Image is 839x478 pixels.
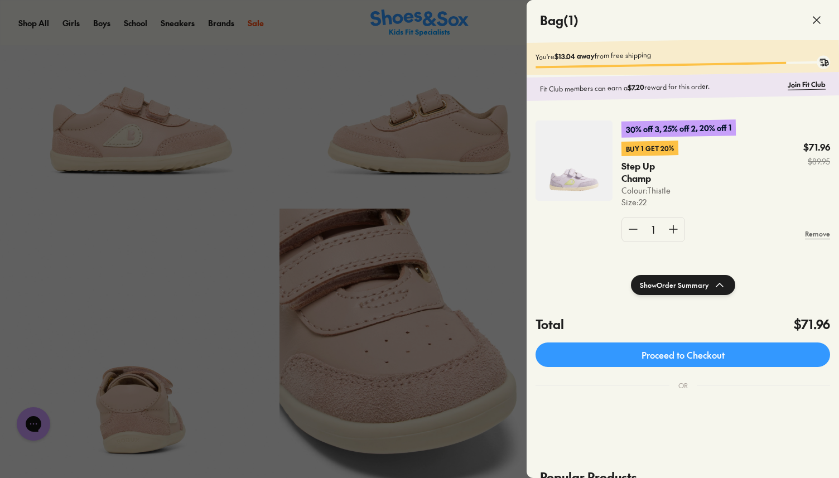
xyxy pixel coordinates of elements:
div: OR [669,371,697,399]
div: 1 [644,218,662,242]
p: Size : 22 [621,196,687,208]
p: Colour: Thistle [621,185,687,196]
h4: $71.96 [794,315,830,334]
p: Step Up Champ [621,160,674,185]
p: $71.96 [803,141,830,153]
h4: Bag ( 1 ) [540,11,578,30]
h4: Total [536,315,564,334]
p: Buy 1 Get 20% [621,141,678,156]
b: $13.04 away [554,51,595,61]
b: $7.20 [628,83,644,92]
a: Join Fit Club [788,79,826,90]
img: 4-532104.jpg [536,120,613,201]
p: You're from free shipping [536,46,830,61]
s: $89.95 [803,156,830,167]
button: Gorgias live chat [6,4,39,37]
a: Proceed to Checkout [536,342,830,367]
p: Fit Club members can earn a reward for this order. [540,80,783,94]
button: ShowOrder Summary [631,275,735,295]
p: 30% off 3, 25% off 2, 20% off 1 [621,119,736,138]
iframe: PayPal-paypal [536,413,830,443]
